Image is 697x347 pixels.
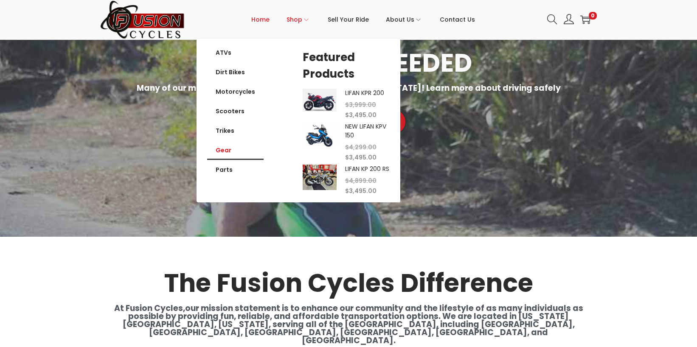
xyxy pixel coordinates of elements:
span: Sell Your Ride [328,9,369,30]
h3: Many of our models are street legal without a license in [US_STATE]! Learn more about driving saf... [136,84,561,100]
a: Shop [287,0,311,39]
span: 3,495.00 [345,187,377,195]
span: 4,299.00 [345,143,377,151]
a: NEW LIFAN KPV 150 [345,122,386,140]
span: About Us [386,9,414,30]
h3: The Fusion Cycles Difference [111,271,586,296]
a: Contact Us [440,0,475,39]
nav: Menu [207,43,264,179]
span: $ [345,176,349,185]
a: Dirt Bikes [207,62,264,82]
a: Home [251,0,270,39]
img: Product Image [303,122,337,148]
span: $ [345,101,349,109]
span: Contact Us [440,9,475,30]
a: Trikes [207,121,264,140]
nav: Primary navigation [185,0,541,39]
a: Scooters [207,101,264,121]
span: Home [251,9,270,30]
h5: Featured Products [303,49,390,82]
span: $ [345,111,349,119]
a: About Us [386,0,423,39]
span: 3,495.00 [345,153,377,162]
span: 4,899.00 [345,176,377,185]
a: ATVs [207,43,264,62]
img: Product Image [303,89,337,111]
span: 3,495.00 [345,111,377,119]
a: Sell Your Ride [328,0,369,39]
a: LIFAN KPR 200 [345,89,384,97]
a: Motorcycles [207,82,264,101]
span: $ [345,153,349,162]
span: Shop [287,9,302,30]
a: 0 [580,14,590,25]
span: 3,999.00 [345,101,376,109]
h3: No License Needed [115,50,582,76]
a: Gear [207,140,264,160]
img: Product Image [303,165,337,190]
a: LIFAN KP 200 RS [345,165,389,173]
a: Parts [207,160,264,179]
span: $ [345,187,349,195]
span: $ [345,143,349,151]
